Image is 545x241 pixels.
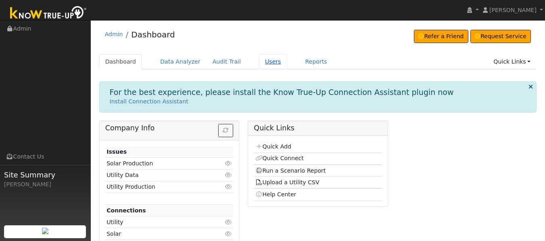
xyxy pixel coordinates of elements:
[414,30,468,43] a: Refer a Friend
[106,207,146,214] strong: Connections
[207,54,247,69] a: Audit Trail
[255,191,297,198] a: Help Center
[105,228,213,240] td: Solar
[255,143,291,150] a: Quick Add
[225,172,232,178] i: Click to view
[487,54,537,69] a: Quick Links
[42,228,48,234] img: retrieve
[154,54,207,69] a: Data Analyzer
[254,124,382,132] h5: Quick Links
[255,179,319,185] a: Upload a Utility CSV
[489,7,537,13] span: [PERSON_NAME]
[255,167,326,174] a: Run a Scenario Report
[259,54,287,69] a: Users
[106,148,127,155] strong: Issues
[99,54,142,69] a: Dashboard
[225,231,232,237] i: Click to view
[105,158,213,169] td: Solar Production
[299,54,333,69] a: Reports
[105,169,213,181] td: Utility Data
[131,30,175,39] a: Dashboard
[105,181,213,193] td: Utility Production
[110,88,454,97] h1: For the best experience, please install the Know True-Up Connection Assistant plugin now
[105,216,213,228] td: Utility
[225,161,232,166] i: Click to view
[110,98,188,105] a: Install Connection Assistant
[225,184,232,190] i: Click to view
[6,4,91,23] img: Know True-Up
[4,169,86,180] span: Site Summary
[4,180,86,189] div: [PERSON_NAME]
[105,124,233,132] h5: Company Info
[470,30,531,43] a: Request Service
[255,155,304,161] a: Quick Connect
[105,31,123,37] a: Admin
[225,219,232,225] i: Click to view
